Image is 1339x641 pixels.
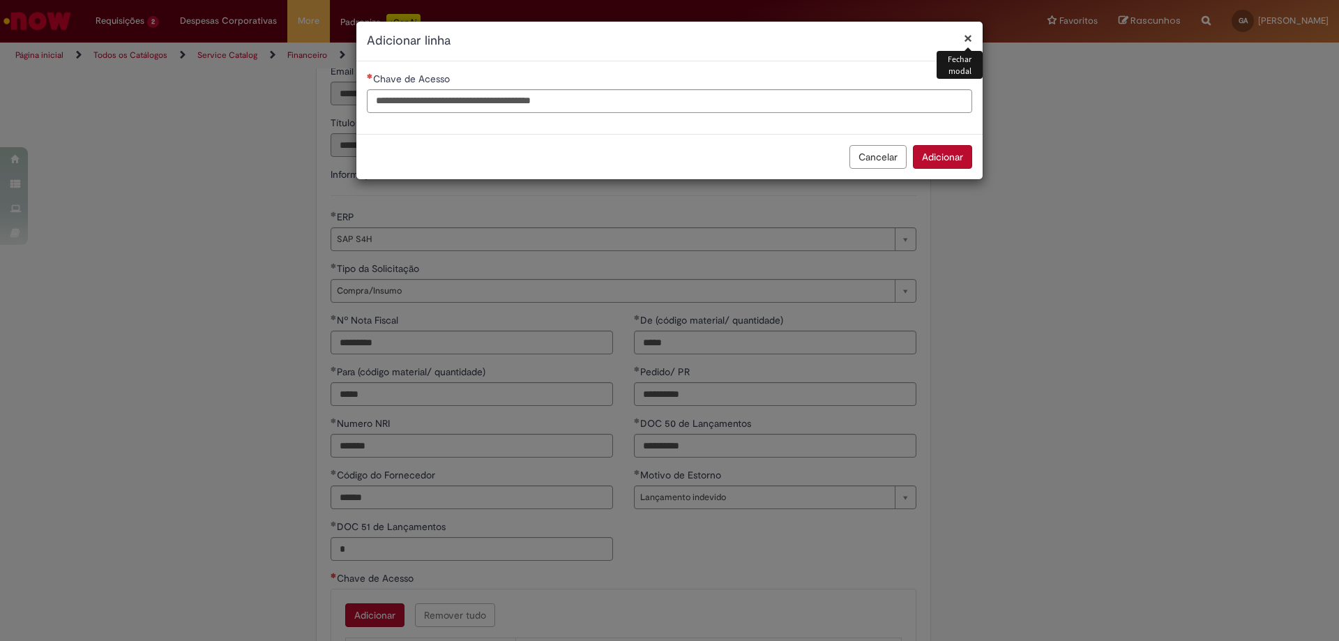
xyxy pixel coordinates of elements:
span: Chave de Acesso [373,73,453,85]
div: Fechar modal [937,51,983,79]
input: Chave de Acesso [367,89,972,113]
h2: Adicionar linha [367,32,972,50]
button: Fechar modal [964,31,972,45]
span: Necessários [367,73,373,79]
button: Adicionar [913,145,972,169]
button: Cancelar [849,145,907,169]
